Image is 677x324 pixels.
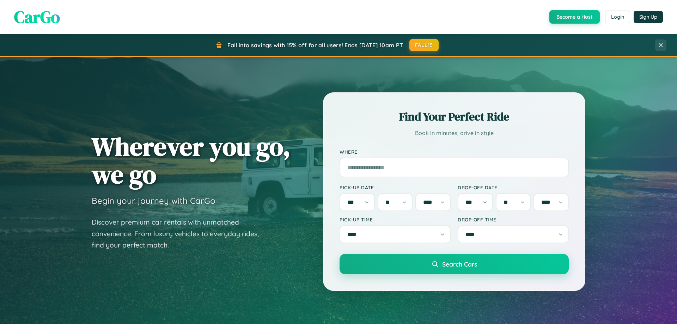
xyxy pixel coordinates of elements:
label: Drop-off Time [458,216,569,222]
button: Sign Up [634,11,663,23]
span: CarGo [14,5,60,29]
button: Become a Host [549,10,600,24]
label: Drop-off Date [458,184,569,190]
h1: Wherever you go, we go [92,133,291,188]
label: Where [340,149,569,155]
p: Book in minutes, drive in style [340,128,569,138]
span: Fall into savings with 15% off for all users! Ends [DATE] 10am PT. [227,42,404,49]
button: FALL15 [409,39,439,51]
label: Pick-up Date [340,184,451,190]
h2: Find Your Perfect Ride [340,109,569,124]
button: Login [605,11,630,23]
p: Discover premium car rentals with unmatched convenience. From luxury vehicles to everyday rides, ... [92,216,268,251]
span: Search Cars [442,260,477,268]
h3: Begin your journey with CarGo [92,195,215,206]
label: Pick-up Time [340,216,451,222]
button: Search Cars [340,254,569,274]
